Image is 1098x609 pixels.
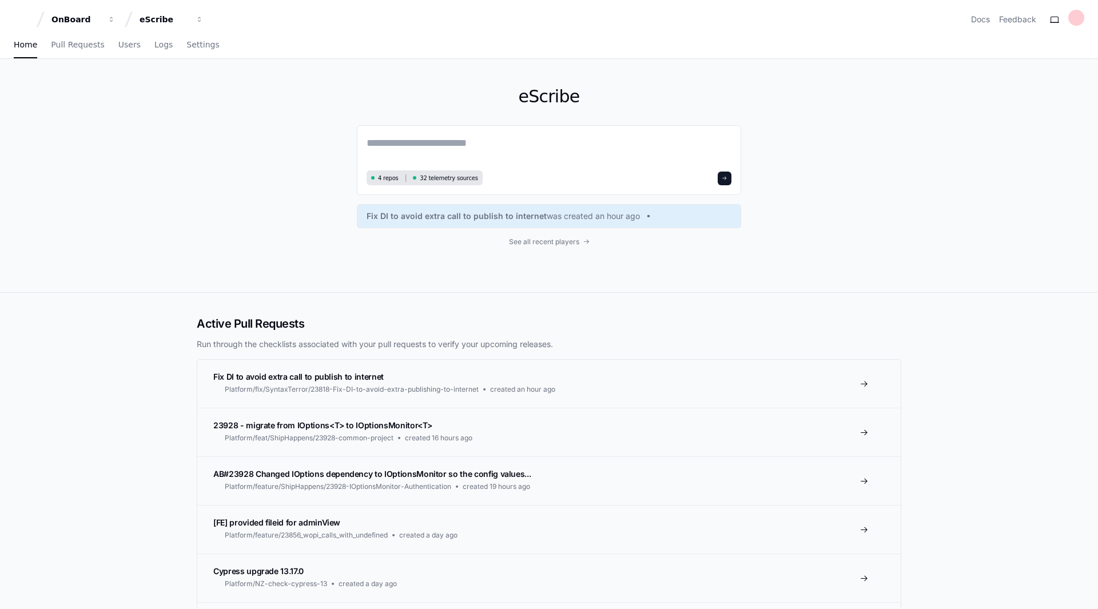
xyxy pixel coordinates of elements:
span: created 19 hours ago [463,482,530,491]
span: Platform/feature/ShipHappens/23928-IOptionsMonitor-Authentication [225,482,451,491]
a: Fix DI to avoid extra call to publish to internetwas created an hour ago [367,210,731,222]
span: was created an hour ago [547,210,640,222]
button: eScribe [135,9,208,30]
span: 4 repos [378,174,399,182]
span: 23928 - migrate from IOptions<T> to IOptionsMonitor<T> [213,420,432,430]
span: Cypress upgrade 13.17.0 [213,566,304,576]
span: See all recent players [509,237,579,246]
span: AB#23928 Changed IOptions dependency to IOptionsMonitor so the config values... [213,469,531,479]
span: Settings [186,41,219,48]
a: 23928 - migrate from IOptions<T> to IOptionsMonitor<T>Platform/feat/ShipHappens/23928-common-proj... [197,408,901,456]
a: [FE] provided fileid for adminViewPlatform/feature/23856_wopi_calls_with_undefinedcreated a day ago [197,505,901,554]
span: Fix DI to avoid extra call to publish to internet [213,372,384,381]
a: Cypress upgrade 13.17.0Platform/NZ-check-cypress-13created a day ago [197,554,901,602]
span: Platform/NZ-check-cypress-13 [225,579,327,588]
a: Fix DI to avoid extra call to publish to internetPlatform/fix/SyntaxTerror/23818-Fix-DI-to-avoid-... [197,360,901,408]
h1: eScribe [357,86,741,107]
span: created 16 hours ago [405,433,472,443]
div: OnBoard [51,14,101,25]
span: Logs [154,41,173,48]
h2: Active Pull Requests [197,316,901,332]
a: Settings [186,32,219,58]
a: Users [118,32,141,58]
button: OnBoard [47,9,120,30]
button: Feedback [999,14,1036,25]
span: Fix DI to avoid extra call to publish to internet [367,210,547,222]
span: Users [118,41,141,48]
span: created a day ago [339,579,397,588]
span: Home [14,41,37,48]
span: Platform/feature/23856_wopi_calls_with_undefined [225,531,388,540]
a: Home [14,32,37,58]
div: eScribe [140,14,189,25]
span: created a day ago [399,531,457,540]
a: Pull Requests [51,32,104,58]
span: Platform/fix/SyntaxTerror/23818-Fix-DI-to-avoid-extra-publishing-to-internet [225,385,479,394]
span: 32 telemetry sources [420,174,478,182]
p: Run through the checklists associated with your pull requests to verify your upcoming releases. [197,339,901,350]
span: [FE] provided fileid for adminView [213,518,340,527]
a: Logs [154,32,173,58]
a: AB#23928 Changed IOptions dependency to IOptionsMonitor so the config values...Platform/feature/S... [197,456,901,505]
span: Platform/feat/ShipHappens/23928-common-project [225,433,393,443]
span: created an hour ago [490,385,555,394]
a: See all recent players [357,237,741,246]
a: Docs [971,14,990,25]
span: Pull Requests [51,41,104,48]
